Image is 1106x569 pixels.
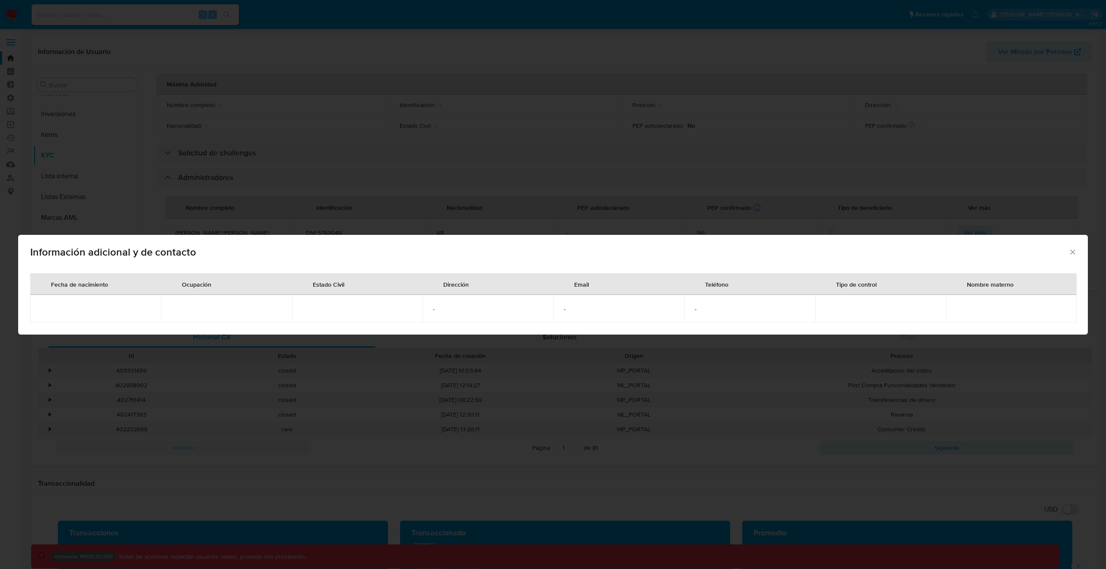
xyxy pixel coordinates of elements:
span: - [564,305,674,313]
span: - [695,305,805,313]
span: Información adicional y de contacto [30,247,1068,257]
div: Estado Civil [302,274,355,294]
span: - [433,305,543,313]
div: Dirección [433,274,479,294]
div: Nombre materno [957,274,1024,294]
div: Email [564,274,599,294]
button: Cerrar [1068,248,1076,256]
div: Teléfono [695,274,739,294]
div: Ocupación [172,274,222,294]
div: Tipo de control [826,274,887,294]
div: Fecha de nacimiento [41,274,118,294]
